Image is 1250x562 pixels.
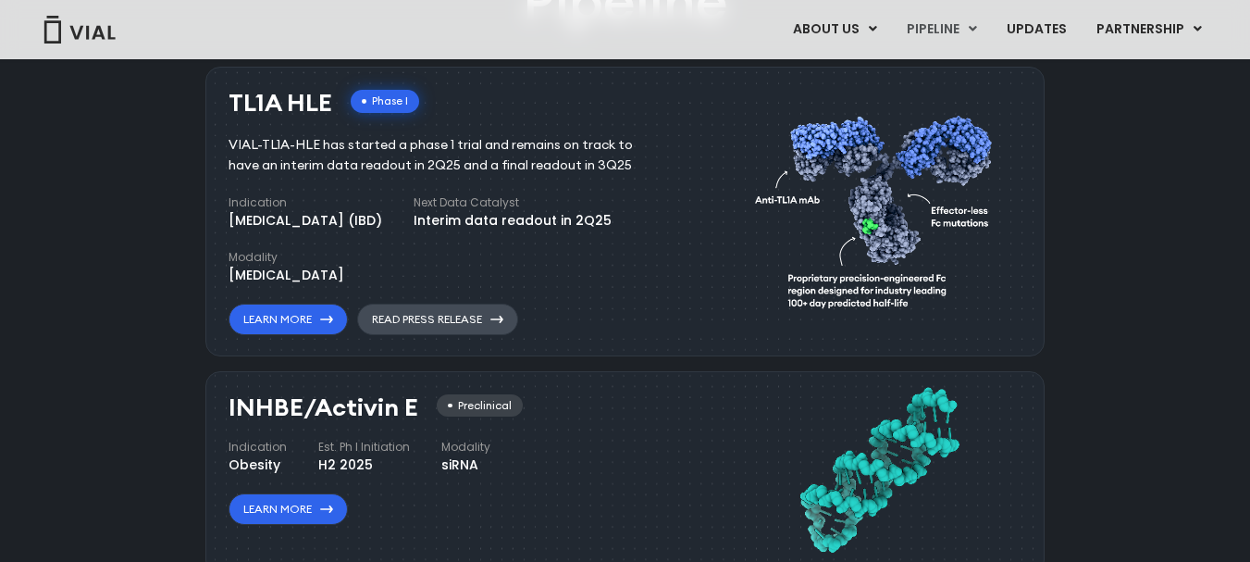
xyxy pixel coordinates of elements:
[755,81,1003,335] img: TL1A antibody diagram.
[229,211,382,231] div: [MEDICAL_DATA] (IBD)
[318,456,410,475] div: H2 2025
[229,439,287,456] h4: Indication
[229,249,344,266] h4: Modality
[229,456,287,475] div: Obesity
[778,14,891,45] a: ABOUT USMenu Toggle
[229,194,382,211] h4: Indication
[441,439,490,456] h4: Modality
[229,493,348,525] a: Learn More
[351,90,419,113] div: Phase I
[992,14,1081,45] a: UPDATES
[357,304,518,335] a: Read Press Release
[1082,14,1217,45] a: PARTNERSHIPMenu Toggle
[229,266,344,285] div: [MEDICAL_DATA]
[441,456,490,475] div: siRNA
[229,135,661,176] div: VIAL-TL1A-HLE has started a phase 1 trial and remains on track to have an interim data readout in...
[414,211,612,231] div: Interim data readout in 2Q25
[229,394,418,421] h3: INHBE/Activin E
[229,90,332,117] h3: TL1A HLE
[892,14,991,45] a: PIPELINEMenu Toggle
[437,394,523,418] div: Preclinical
[414,194,612,211] h4: Next Data Catalyst
[229,304,348,335] a: Learn More
[318,439,410,456] h4: Est. Ph I Initiation
[43,16,117,44] img: Vial Logo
